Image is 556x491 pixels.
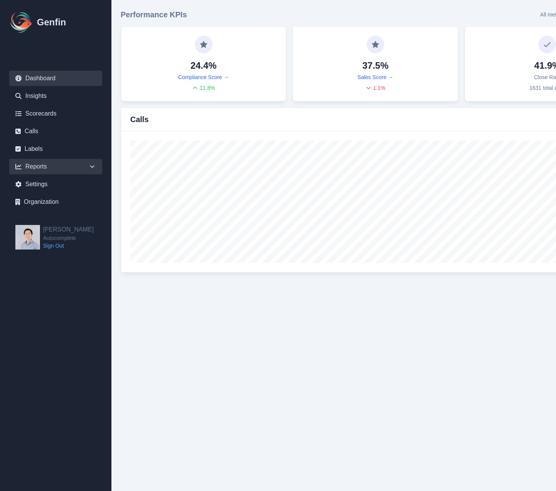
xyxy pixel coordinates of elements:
[365,84,385,92] div: 1.1 %
[9,159,102,174] div: Reports
[192,84,215,92] div: 11.8 %
[9,106,102,121] a: Scorecards
[9,141,102,157] a: Labels
[191,60,217,72] h4: 24.4%
[9,194,102,210] a: Organization
[43,242,94,250] a: Sign Out
[9,124,102,139] a: Calls
[9,10,34,35] img: Logo
[178,73,229,81] a: Compliance Score →
[43,234,94,242] span: Autocomplete
[9,88,102,104] a: Insights
[9,71,102,86] a: Dashboard
[9,177,102,192] a: Settings
[357,73,393,81] a: Sales Score →
[43,225,94,234] h2: [PERSON_NAME]
[121,9,187,20] h3: Performance KPIs
[362,60,388,72] h4: 37.5%
[130,114,149,125] h3: Calls
[15,225,40,250] img: Jeffrey Pang
[37,16,66,28] h1: Genfin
